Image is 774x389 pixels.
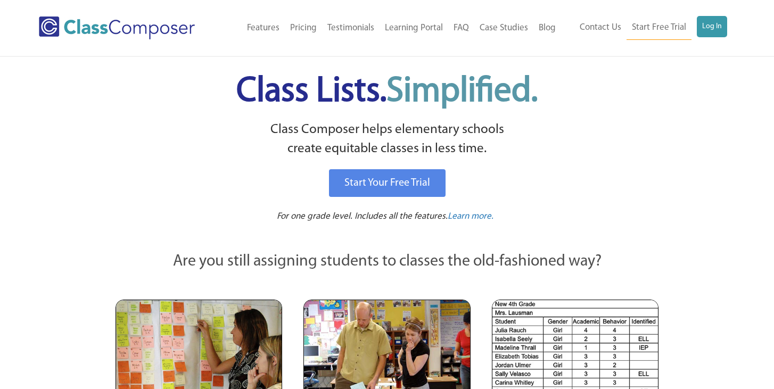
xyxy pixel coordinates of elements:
[39,16,195,39] img: Class Composer
[322,16,380,40] a: Testimonials
[561,16,727,40] nav: Header Menu
[386,75,538,109] span: Simplified.
[533,16,561,40] a: Blog
[114,120,660,159] p: Class Composer helps elementary schools create equitable classes in less time.
[448,16,474,40] a: FAQ
[344,178,430,188] span: Start Your Free Trial
[697,16,727,37] a: Log In
[116,250,658,274] p: Are you still assigning students to classes the old-fashioned way?
[380,16,448,40] a: Learning Portal
[474,16,533,40] a: Case Studies
[221,16,561,40] nav: Header Menu
[448,212,493,221] span: Learn more.
[329,169,446,197] a: Start Your Free Trial
[448,210,493,224] a: Learn more.
[574,16,627,39] a: Contact Us
[285,16,322,40] a: Pricing
[627,16,691,40] a: Start Free Trial
[236,75,538,109] span: Class Lists.
[242,16,285,40] a: Features
[277,212,448,221] span: For one grade level. Includes all the features.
